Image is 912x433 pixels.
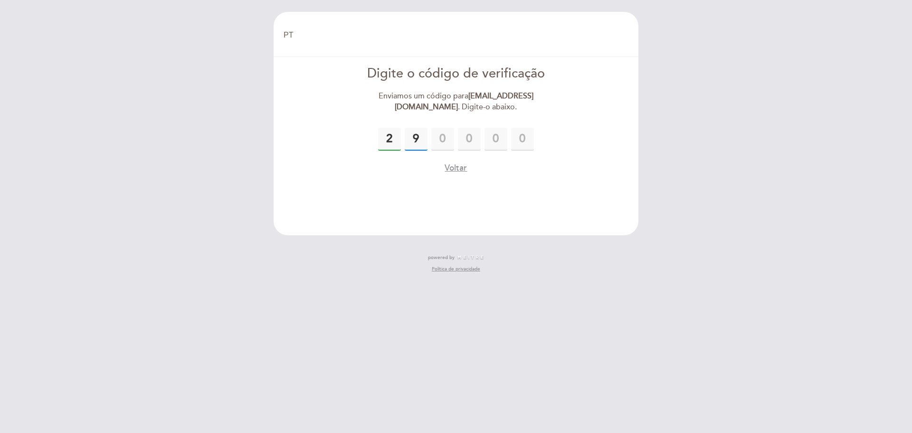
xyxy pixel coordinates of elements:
[432,266,480,272] a: Política de privacidade
[431,128,454,151] input: 0
[395,91,533,112] strong: [EMAIL_ADDRESS][DOMAIN_NAME]
[405,128,427,151] input: 0
[458,128,481,151] input: 0
[484,128,507,151] input: 0
[347,91,565,113] div: Enviamos um código para . Digite-o abaixo.
[428,254,455,261] span: powered by
[445,162,467,174] button: Voltar
[457,255,484,260] img: MEITRE
[378,128,401,151] input: 0
[511,128,534,151] input: 0
[428,254,484,261] a: powered by
[347,65,565,83] div: Digite o código de verificação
